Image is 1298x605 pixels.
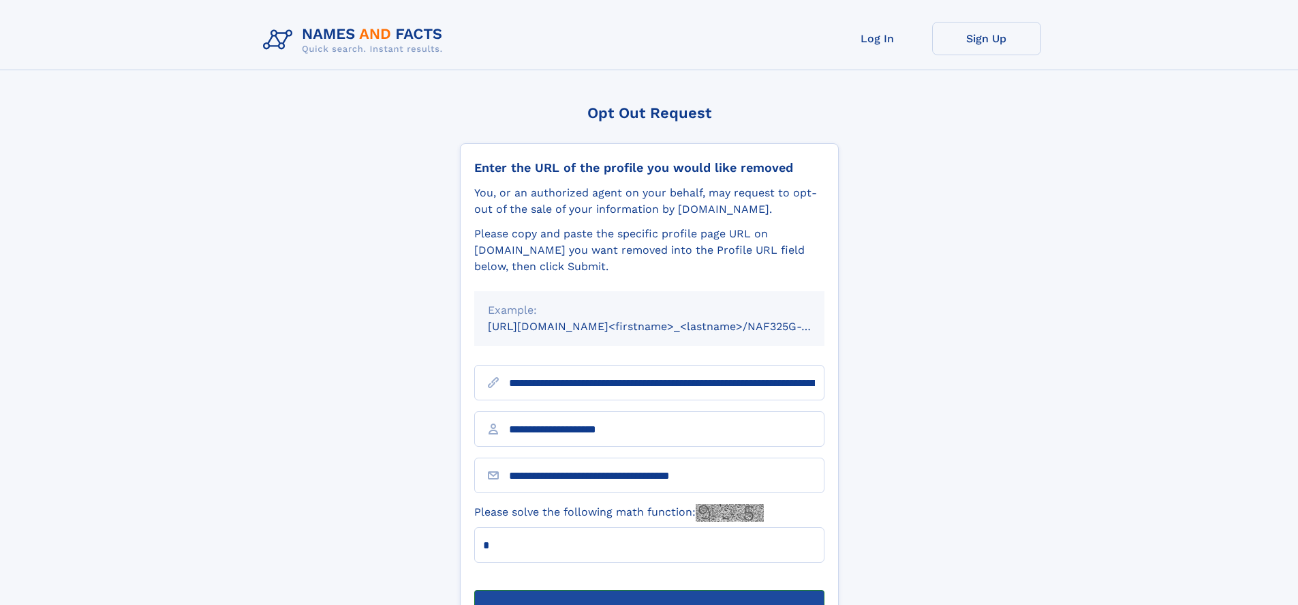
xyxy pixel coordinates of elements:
[488,320,850,333] small: [URL][DOMAIN_NAME]<firstname>_<lastname>/NAF325G-xxxxxxxx
[488,302,811,319] div: Example:
[474,160,824,175] div: Enter the URL of the profile you would like removed
[460,104,839,121] div: Opt Out Request
[932,22,1041,55] a: Sign Up
[823,22,932,55] a: Log In
[258,22,454,59] img: Logo Names and Facts
[474,504,764,522] label: Please solve the following math function:
[474,185,824,218] div: You, or an authorized agent on your behalf, may request to opt-out of the sale of your informatio...
[474,226,824,275] div: Please copy and paste the specific profile page URL on [DOMAIN_NAME] you want removed into the Pr...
